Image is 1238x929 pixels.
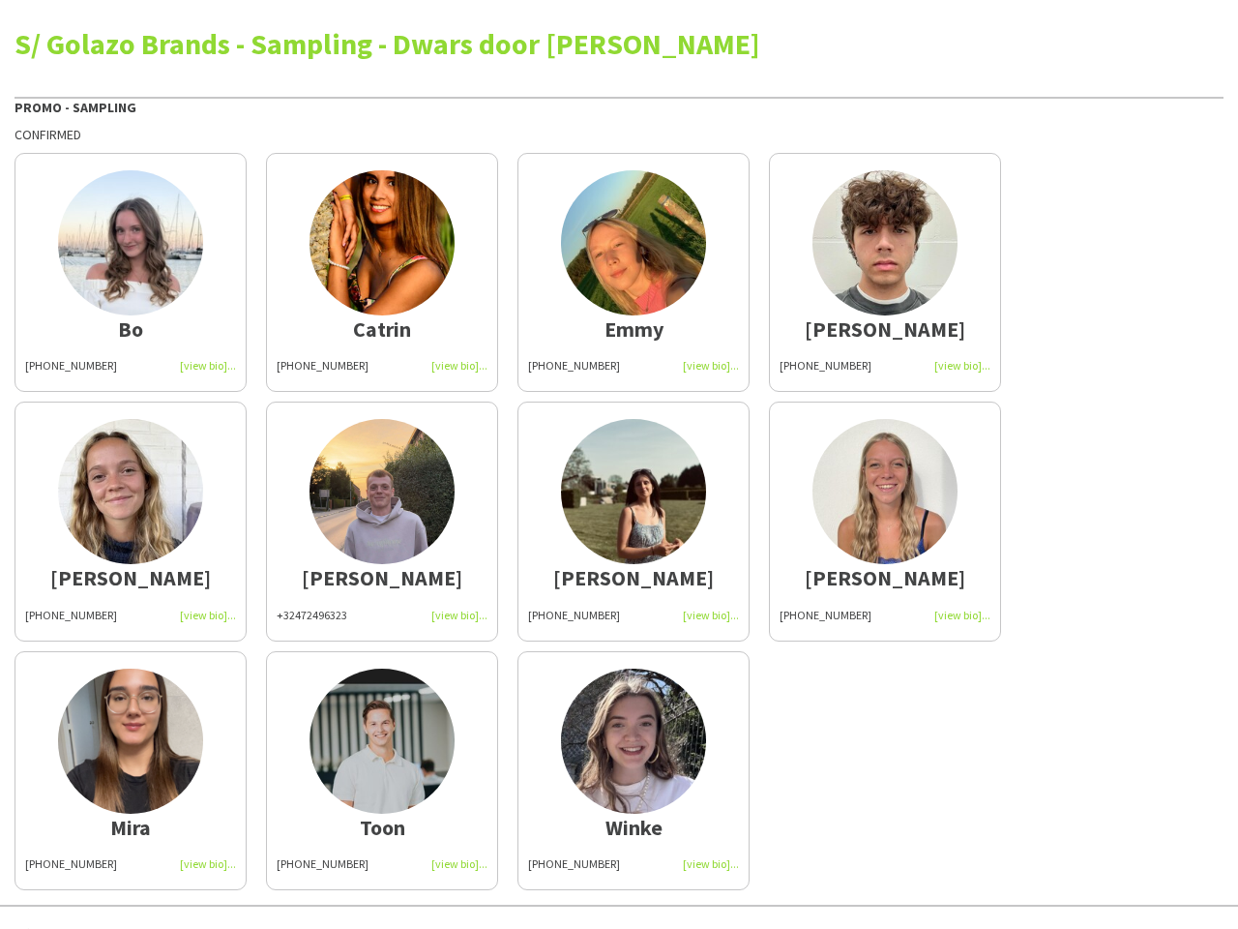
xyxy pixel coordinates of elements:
img: thumb-669965cae5442.jpeg [812,419,958,564]
img: thumb-677efb526df0d.jpg [812,170,958,315]
img: thumb-68bdab7757154.jpeg [561,419,706,564]
img: thumb-67176a5f1720d.jpeg [309,669,455,814]
img: thumb-68c98190617bd.jpeg [58,170,203,315]
div: [PERSON_NAME] [277,569,487,586]
div: [PERSON_NAME] [25,569,236,586]
div: [PERSON_NAME] [780,320,990,338]
div: Winke [528,819,739,836]
div: Toon [277,819,487,836]
div: Bo [25,320,236,338]
div: [PERSON_NAME] [780,569,990,586]
div: Emmy [528,320,739,338]
span: [PHONE_NUMBER] [277,856,368,871]
span: [PHONE_NUMBER] [25,358,117,373]
img: thumb-660fea4a1898e.jpeg [561,170,706,315]
img: thumb-669e7bef72734.jpg [58,419,203,564]
span: [PHONE_NUMBER] [780,358,871,373]
span: [PHONE_NUMBER] [528,358,620,373]
span: [PHONE_NUMBER] [780,608,871,622]
img: thumb-6488cdcc88d7a.jpg [309,170,455,315]
div: Mira [25,819,236,836]
div: + [277,607,487,624]
img: thumb-67efc9ad41b8f.jpeg [561,669,706,814]
span: [PHONE_NUMBER] [25,608,117,622]
span: [PHONE_NUMBER] [528,608,620,622]
div: [PERSON_NAME] [528,569,739,586]
img: thumb-67d05909e6592.png [58,669,203,814]
span: [PHONE_NUMBER] [25,856,117,871]
div: Confirmed [15,126,1223,143]
div: S/ Golazo Brands - Sampling - Dwars door [PERSON_NAME] [15,29,1223,58]
img: thumb-0c803531-dee6-47ae-b7fd-4718ed0cd2d1.jpg [309,419,455,564]
div: Promo - Sampling [15,97,1223,116]
span: [PHONE_NUMBER] [528,856,620,871]
div: Catrin [277,320,487,338]
span: 32472496323 [283,608,347,622]
span: [PHONE_NUMBER] [277,358,368,373]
